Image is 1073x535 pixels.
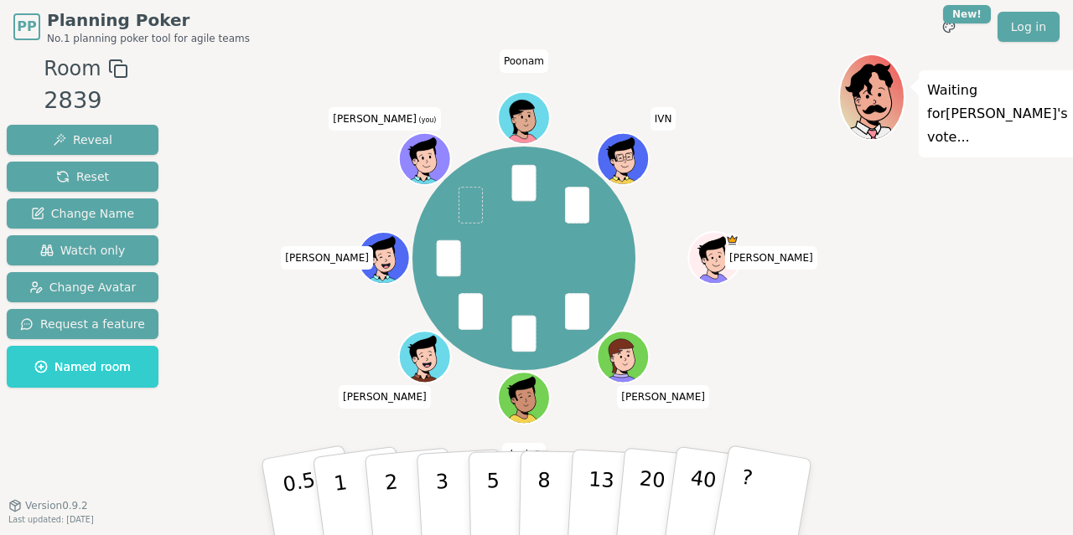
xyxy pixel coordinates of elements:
[47,8,250,32] span: Planning Poker
[7,346,158,388] button: Named room
[17,17,36,37] span: PP
[40,242,126,259] span: Watch only
[502,443,546,466] span: Click to change your name
[943,5,991,23] div: New!
[7,235,158,265] button: Watch only
[927,79,1068,149] p: Waiting for [PERSON_NAME] 's vote...
[56,168,109,185] span: Reset
[47,32,250,45] span: No.1 planning poker tool for agile teams
[7,162,158,192] button: Reset
[7,272,158,302] button: Change Avatar
[617,385,709,409] span: Click to change your name
[651,107,676,131] span: Click to change your name
[7,125,158,155] button: Reveal
[13,8,250,45] a: PPPlanning PokerNo.1 planning poker tool for agile teams
[25,499,88,512] span: Version 0.9.2
[417,116,437,124] span: (you)
[998,12,1060,42] a: Log in
[31,205,134,222] span: Change Name
[44,54,101,84] span: Room
[339,385,431,409] span: Click to change your name
[20,316,145,332] span: Request a feature
[726,234,739,246] span: James is the host
[7,309,158,339] button: Request a feature
[7,198,158,229] button: Change Name
[8,499,88,512] button: Version0.9.2
[401,135,449,183] button: Click to change your avatar
[934,12,964,42] button: New!
[500,49,548,73] span: Click to change your name
[29,279,137,296] span: Change Avatar
[53,131,112,148] span: Reveal
[44,84,127,118] div: 2839
[8,515,94,524] span: Last updated: [DATE]
[329,107,440,131] span: Click to change your name
[34,358,131,375] span: Named room
[725,246,817,270] span: Click to change your name
[281,246,373,270] span: Click to change your name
